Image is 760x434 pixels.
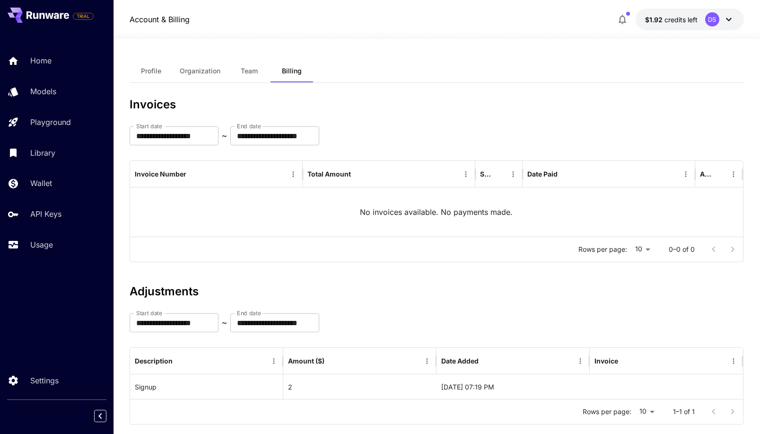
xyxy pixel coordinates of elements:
[679,168,692,181] button: Menu
[222,130,227,142] p: ~
[30,208,61,220] p: API Keys
[101,407,114,425] div: Collapse sidebar
[30,55,52,66] p: Home
[441,357,479,365] div: Date Added
[420,354,434,368] button: Menu
[30,375,59,386] p: Settings
[73,13,93,20] span: TRIAL
[30,147,55,159] p: Library
[30,239,53,250] p: Usage
[673,407,695,416] p: 1–1 of 1
[130,285,744,298] h3: Adjustments
[282,67,302,75] span: Billing
[222,317,227,328] p: ~
[631,242,654,256] div: 10
[705,12,719,27] div: DS
[645,16,664,24] span: $1.92
[73,10,94,22] span: Add your payment card to enable full platform functionality.
[174,354,187,368] button: Sort
[30,116,71,128] p: Playground
[288,357,324,365] div: Amount ($)
[437,374,590,399] div: 21-08-2025 07:19 PM
[136,122,162,130] label: Start date
[578,245,627,254] p: Rows per page:
[360,206,513,218] p: No invoices available. No payments made.
[30,86,56,97] p: Models
[30,177,52,189] p: Wallet
[714,168,727,181] button: Sort
[636,9,744,30] button: $1.91727DS
[135,170,186,178] div: Invoice Number
[130,14,190,25] a: Account & Billing
[180,67,220,75] span: Organization
[135,357,173,365] div: Description
[583,407,631,416] p: Rows per page:
[237,309,261,317] label: End date
[727,354,740,368] button: Menu
[493,168,507,181] button: Sort
[283,374,437,399] div: 2
[135,382,157,392] p: Signup
[307,170,351,178] div: Total Amount
[325,354,339,368] button: Sort
[480,170,492,178] div: Status
[619,354,632,368] button: Sort
[559,168,572,181] button: Sort
[635,405,658,418] div: 10
[480,354,493,368] button: Sort
[287,168,300,181] button: Menu
[669,245,695,254] p: 0–0 of 0
[527,170,558,178] div: Date Paid
[459,168,472,181] button: Menu
[664,16,698,24] span: credits left
[645,15,698,25] div: $1.91727
[241,67,258,75] span: Team
[352,168,365,181] button: Sort
[130,98,744,111] h3: Invoices
[594,357,618,365] div: Invoice
[700,170,713,178] div: Action
[267,354,280,368] button: Menu
[94,410,106,422] button: Collapse sidebar
[507,168,520,181] button: Menu
[237,122,261,130] label: End date
[130,14,190,25] nav: breadcrumb
[574,354,587,368] button: Menu
[136,309,162,317] label: Start date
[141,67,161,75] span: Profile
[727,168,740,181] button: Menu
[187,168,201,181] button: Sort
